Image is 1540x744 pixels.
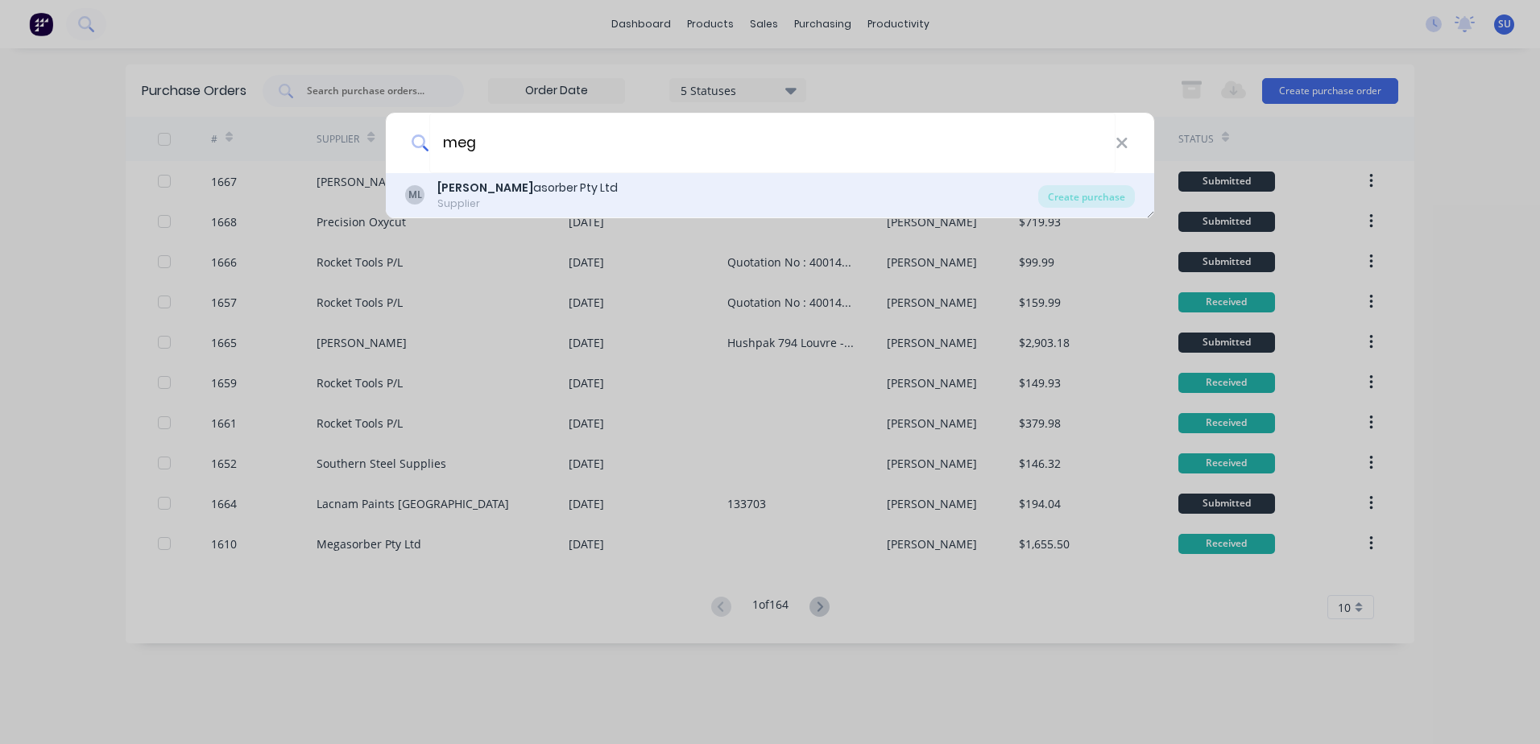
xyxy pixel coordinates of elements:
[437,196,618,211] div: Supplier
[437,180,618,196] div: asorber Pty Ltd
[405,185,424,205] div: ML
[429,113,1116,173] input: Enter a supplier name to create a new order...
[1038,185,1135,208] div: Create purchase
[437,180,533,196] b: [PERSON_NAME]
